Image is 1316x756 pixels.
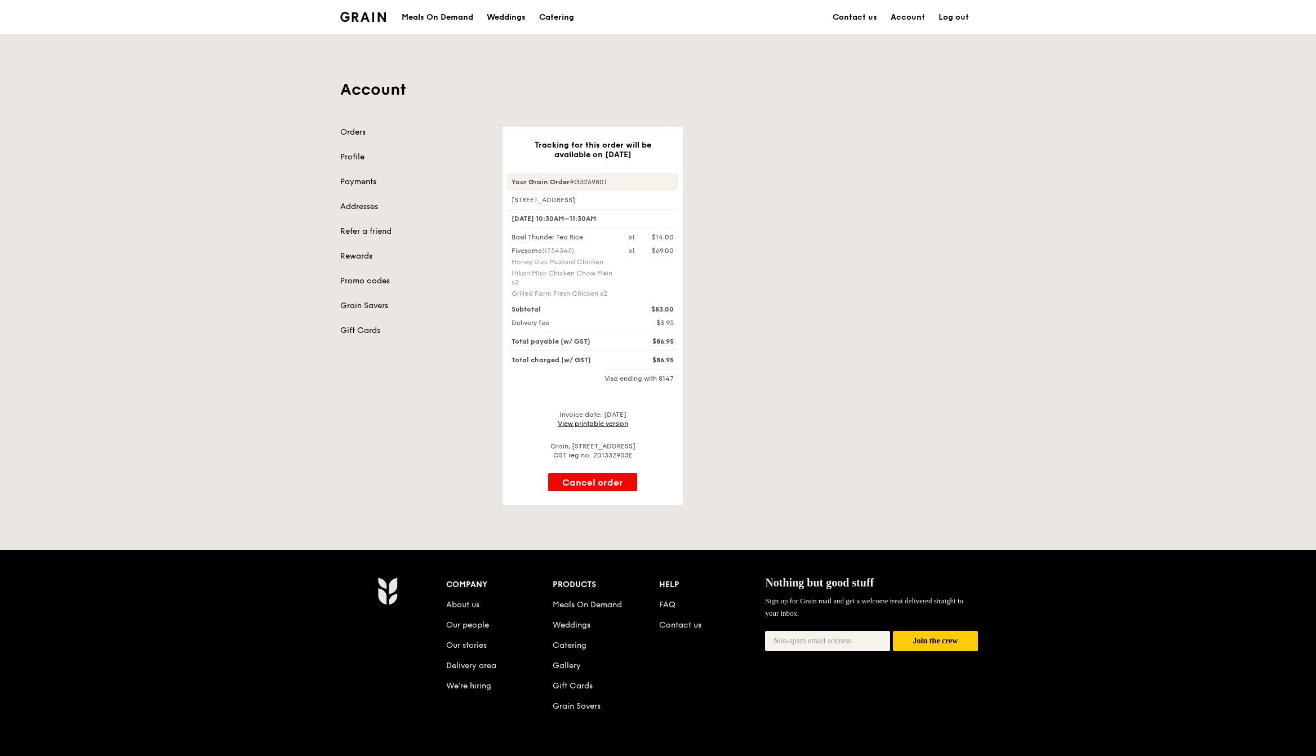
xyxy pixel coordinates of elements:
span: Sign up for Grain mail and get a welcome treat delivered straight to your inbox. [765,597,963,617]
div: Weddings [487,1,526,34]
a: About us [446,600,479,610]
div: Invoice date: [DATE] [507,410,678,428]
div: $3.95 [622,318,681,327]
a: Profile [340,152,489,163]
div: Visa ending with 8147 [507,374,678,383]
div: Products [553,577,659,593]
a: Payments [340,176,489,188]
a: Gallery [553,661,581,670]
button: Cancel order [548,473,637,491]
a: Contact us [826,1,884,34]
div: Grain, [STREET_ADDRESS] GST reg no: 201332903E [507,442,678,460]
div: Delivery fee [505,318,622,327]
span: (1754345) [542,247,574,255]
div: Total charged (w/ GST) [505,355,622,364]
a: Our stories [446,641,487,650]
img: Grain [340,12,386,22]
a: Orders [340,127,489,138]
a: Weddings [480,1,532,34]
div: Hikari Miso Chicken Chow Mein x2 [512,269,615,287]
a: Catering [532,1,581,34]
a: Account [884,1,932,34]
a: Gift Cards [340,325,489,336]
input: Non-spam email address [765,631,890,651]
div: $86.95 [622,337,681,346]
div: #G3269801 [507,173,678,191]
a: View printable version [558,420,628,428]
div: Basil Thunder Tea Rice [505,233,622,242]
a: Grain Savers [553,701,601,711]
a: Contact us [659,620,701,630]
a: Our people [446,620,489,630]
a: Log out [932,1,976,34]
div: x1 [629,233,635,242]
a: Gift Cards [553,681,593,691]
a: Weddings [553,620,590,630]
div: Help [659,577,766,593]
div: Grilled Farm Fresh Chicken x2 [512,289,615,298]
h1: Account [340,79,976,100]
a: Catering [553,641,586,650]
a: Delivery area [446,661,496,670]
a: Addresses [340,201,489,212]
a: We’re hiring [446,681,491,691]
div: $14.00 [652,233,674,242]
div: $86.95 [622,355,681,364]
span: Total payable (w/ GST) [512,337,590,345]
a: FAQ [659,600,675,610]
a: Refer a friend [340,226,489,237]
div: Subtotal [505,305,622,314]
div: [STREET_ADDRESS] [507,195,678,204]
button: Join the crew [893,631,978,652]
h3: Tracking for this order will be available on [DATE] [521,140,665,159]
div: $83.00 [622,305,681,314]
a: Grain Savers [340,300,489,312]
a: Rewards [340,251,489,262]
div: x1 [629,246,635,255]
a: Promo codes [340,275,489,287]
strong: Your Grain Order [512,178,570,186]
div: $69.00 [652,246,674,255]
div: Catering [539,1,574,34]
div: Company [446,577,553,593]
div: [DATE] 10:30AM–11:30AM [507,209,678,228]
a: Meals On Demand [553,600,622,610]
div: Fivesome [512,246,615,255]
span: Nothing but good stuff [765,576,874,589]
img: Grain [377,577,397,605]
div: Honey Duo Mustard Chicken [512,257,615,266]
div: Meals On Demand [402,1,473,34]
